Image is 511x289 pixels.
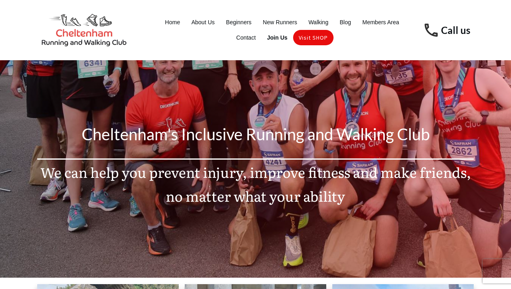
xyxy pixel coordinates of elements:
a: New Runners [263,17,297,28]
a: About Us [191,17,215,28]
a: Visit SHOP [299,32,328,43]
a: Home [165,17,180,28]
a: Call us [441,24,470,36]
a: Contact [236,32,255,43]
p: We can help you prevent injury, improve fitness and make friends, no matter what your ability [38,160,473,218]
a: Walking [308,17,328,28]
img: Cheltenham Running and Walking Club Logo [37,11,131,49]
p: Cheltenham's Inclusive Running and Walking Club [38,120,473,158]
a: Beginners [226,17,251,28]
a: Join Us [267,32,288,43]
a: Blog [340,17,351,28]
a: Members Area [362,17,399,28]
